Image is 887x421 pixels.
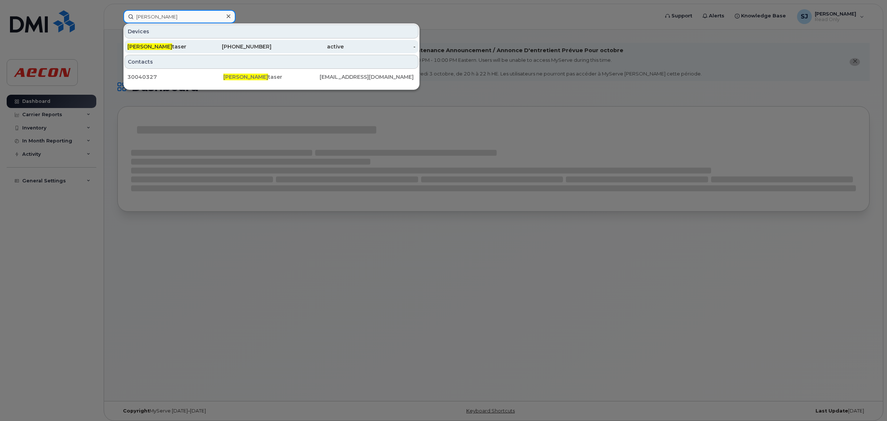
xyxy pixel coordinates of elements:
[200,43,272,50] div: [PHONE_NUMBER]
[271,43,344,50] div: active
[127,43,200,50] div: taser
[124,40,419,53] a: [PERSON_NAME]taser[PHONE_NUMBER]active-
[124,24,419,38] div: Devices
[344,43,416,50] div: -
[127,43,172,50] span: [PERSON_NAME]
[223,74,268,80] span: [PERSON_NAME]
[223,73,319,81] div: taser
[127,73,223,81] div: 30040327
[320,73,416,81] div: [EMAIL_ADDRESS][DOMAIN_NAME]
[124,70,419,84] a: 30040327[PERSON_NAME]taser[EMAIL_ADDRESS][DOMAIN_NAME]
[124,55,419,69] div: Contacts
